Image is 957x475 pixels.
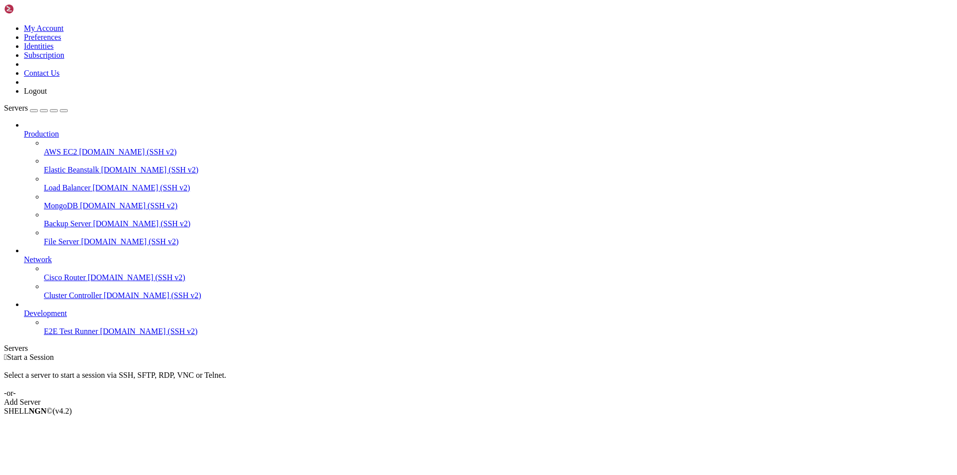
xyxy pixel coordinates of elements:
span: MongoDB [44,201,78,210]
li: Elastic Beanstalk [DOMAIN_NAME] (SSH v2) [44,157,953,174]
span: Start a Session [7,353,54,361]
a: Subscription [24,51,64,59]
span: Cisco Router [44,273,86,282]
a: Production [24,130,953,139]
span: Load Balancer [44,183,91,192]
a: My Account [24,24,64,32]
span: [DOMAIN_NAME] (SSH v2) [100,327,198,335]
span: E2E Test Runner [44,327,98,335]
li: Cisco Router [DOMAIN_NAME] (SSH v2) [44,264,953,282]
span: [DOMAIN_NAME] (SSH v2) [81,237,179,246]
span:  [4,353,7,361]
span: File Server [44,237,79,246]
li: Network [24,246,953,300]
li: Production [24,121,953,246]
a: Load Balancer [DOMAIN_NAME] (SSH v2) [44,183,953,192]
span: Development [24,309,67,317]
b: NGN [29,407,47,415]
a: AWS EC2 [DOMAIN_NAME] (SSH v2) [44,148,953,157]
a: Servers [4,104,68,112]
a: MongoDB [DOMAIN_NAME] (SSH v2) [44,201,953,210]
span: Backup Server [44,219,91,228]
span: Production [24,130,59,138]
span: [DOMAIN_NAME] (SSH v2) [88,273,185,282]
a: Backup Server [DOMAIN_NAME] (SSH v2) [44,219,953,228]
a: Elastic Beanstalk [DOMAIN_NAME] (SSH v2) [44,165,953,174]
span: [DOMAIN_NAME] (SSH v2) [101,165,199,174]
a: File Server [DOMAIN_NAME] (SSH v2) [44,237,953,246]
li: Development [24,300,953,336]
li: E2E Test Runner [DOMAIN_NAME] (SSH v2) [44,318,953,336]
div: Add Server [4,398,953,407]
span: 4.2.0 [53,407,72,415]
span: [DOMAIN_NAME] (SSH v2) [93,219,191,228]
a: Contact Us [24,69,60,77]
span: Servers [4,104,28,112]
span: [DOMAIN_NAME] (SSH v2) [93,183,190,192]
a: Network [24,255,953,264]
span: AWS EC2 [44,148,77,156]
li: AWS EC2 [DOMAIN_NAME] (SSH v2) [44,139,953,157]
img: Shellngn [4,4,61,14]
span: Network [24,255,52,264]
li: Load Balancer [DOMAIN_NAME] (SSH v2) [44,174,953,192]
span: Cluster Controller [44,291,102,300]
a: Identities [24,42,54,50]
li: Cluster Controller [DOMAIN_NAME] (SSH v2) [44,282,953,300]
span: [DOMAIN_NAME] (SSH v2) [79,148,177,156]
span: Elastic Beanstalk [44,165,99,174]
li: MongoDB [DOMAIN_NAME] (SSH v2) [44,192,953,210]
a: Cisco Router [DOMAIN_NAME] (SSH v2) [44,273,953,282]
span: [DOMAIN_NAME] (SSH v2) [104,291,201,300]
a: E2E Test Runner [DOMAIN_NAME] (SSH v2) [44,327,953,336]
a: Development [24,309,953,318]
div: Select a server to start a session via SSH, SFTP, RDP, VNC or Telnet. -or- [4,362,953,398]
a: Logout [24,87,47,95]
a: Preferences [24,33,61,41]
span: SHELL © [4,407,72,415]
li: File Server [DOMAIN_NAME] (SSH v2) [44,228,953,246]
span: [DOMAIN_NAME] (SSH v2) [80,201,177,210]
li: Backup Server [DOMAIN_NAME] (SSH v2) [44,210,953,228]
a: Cluster Controller [DOMAIN_NAME] (SSH v2) [44,291,953,300]
div: Servers [4,344,953,353]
